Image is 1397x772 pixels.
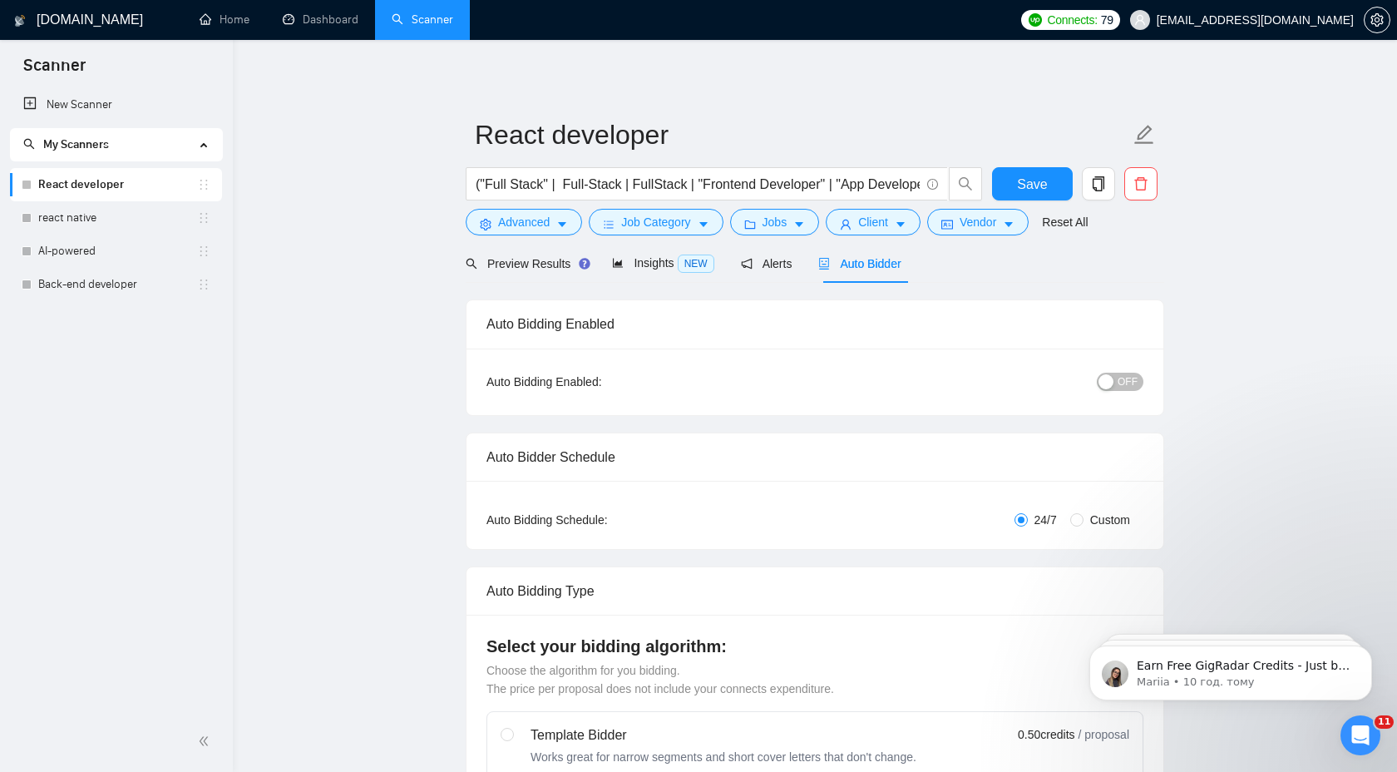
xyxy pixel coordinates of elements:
[1084,511,1137,529] span: Custom
[744,218,756,230] span: folder
[1079,726,1129,743] span: / proposal
[763,213,787,231] span: Jobs
[577,256,592,271] div: Tooltip anchor
[818,257,901,270] span: Auto Bidder
[621,213,690,231] span: Job Category
[480,218,491,230] span: setting
[1125,176,1157,191] span: delete
[1064,611,1397,727] iframe: Intercom notifications повідомлення
[1082,167,1115,200] button: copy
[392,12,453,27] a: searchScanner
[466,209,582,235] button: settingAdvancedcaret-down
[466,257,585,270] span: Preview Results
[10,88,222,121] li: New Scanner
[38,235,197,268] a: AI-powered
[927,179,938,190] span: info-circle
[486,567,1143,615] div: Auto Bidding Type
[283,12,358,27] a: dashboardDashboard
[23,137,109,151] span: My Scanners
[1003,218,1014,230] span: caret-down
[698,218,709,230] span: caret-down
[678,255,714,273] span: NEW
[1018,725,1074,744] span: 0.50 credits
[1118,373,1138,391] span: OFF
[486,300,1143,348] div: Auto Bidding Enabled
[603,218,615,230] span: bars
[793,218,805,230] span: caret-down
[1042,213,1088,231] a: Reset All
[741,258,753,270] span: notification
[589,209,723,235] button: barsJob Categorycaret-down
[43,137,109,151] span: My Scanners
[1124,167,1158,200] button: delete
[927,209,1029,235] button: idcardVendorcaret-down
[197,178,210,191] span: holder
[1340,715,1380,755] iframe: Intercom live chat
[1364,7,1390,33] button: setting
[612,256,713,270] span: Insights
[475,114,1130,156] input: Scanner name...
[818,258,830,270] span: robot
[840,218,852,230] span: user
[531,749,916,765] div: Works great for narrow segments and short cover letters that don't change.
[197,278,210,291] span: holder
[1133,124,1155,146] span: edit
[1375,715,1394,729] span: 11
[197,245,210,258] span: holder
[200,12,249,27] a: homeHome
[466,258,477,270] span: search
[1017,174,1047,195] span: Save
[1029,13,1042,27] img: upwork-logo.png
[992,167,1073,200] button: Save
[531,725,916,745] div: Template Bidder
[38,201,197,235] a: react native
[486,433,1143,481] div: Auto Bidder Schedule
[197,211,210,225] span: holder
[476,174,920,195] input: Search Freelance Jobs...
[10,201,222,235] li: react native
[10,268,222,301] li: Back-end developer
[198,733,215,750] span: double-left
[1101,11,1113,29] span: 79
[1047,11,1097,29] span: Connects:
[38,268,197,301] a: Back-end developer
[826,209,921,235] button: userClientcaret-down
[949,167,982,200] button: search
[486,635,1143,658] h4: Select your bidding algorithm:
[486,511,705,529] div: Auto Bidding Schedule:
[895,218,906,230] span: caret-down
[950,176,981,191] span: search
[612,257,624,269] span: area-chart
[486,373,705,391] div: Auto Bidding Enabled:
[10,53,99,88] span: Scanner
[1134,14,1146,26] span: user
[1028,511,1064,529] span: 24/7
[1364,13,1390,27] a: setting
[960,213,996,231] span: Vendor
[10,235,222,268] li: AI-powered
[1083,176,1114,191] span: copy
[10,168,222,201] li: React developer
[23,138,35,150] span: search
[38,168,197,201] a: React developer
[858,213,888,231] span: Client
[14,7,26,34] img: logo
[498,213,550,231] span: Advanced
[730,209,820,235] button: folderJobscaret-down
[741,257,792,270] span: Alerts
[23,88,209,121] a: New Scanner
[486,664,834,695] span: Choose the algorithm for you bidding. The price per proposal does not include your connects expen...
[941,218,953,230] span: idcard
[1365,13,1390,27] span: setting
[556,218,568,230] span: caret-down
